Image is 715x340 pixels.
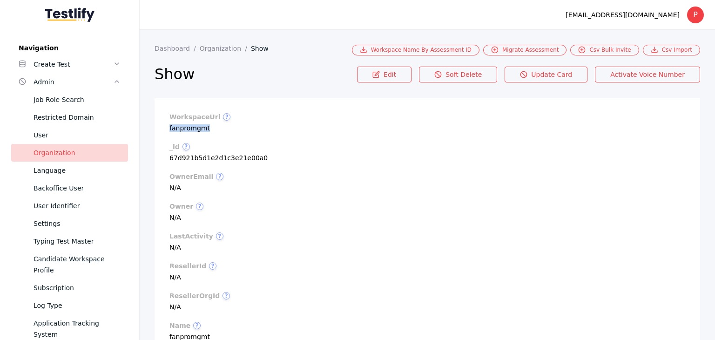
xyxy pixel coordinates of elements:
[643,45,700,55] a: Csv Import
[34,183,121,194] div: Backoffice User
[11,232,128,250] a: Typing Test Master
[34,59,113,70] div: Create Test
[182,143,190,150] span: ?
[483,45,567,55] a: Migrate Assessment
[11,197,128,215] a: User Identifier
[34,300,121,311] div: Log Type
[169,232,685,251] section: N/A
[169,113,685,121] label: workspaceUrl
[11,91,128,109] a: Job Role Search
[11,162,128,179] a: Language
[45,7,94,22] img: Testlify - Backoffice
[209,262,216,270] span: ?
[11,144,128,162] a: Organization
[155,45,200,52] a: Dashboard
[687,7,704,23] div: P
[223,113,230,121] span: ?
[357,67,411,82] a: Edit
[169,113,685,132] section: fanpromgmt
[570,45,639,55] a: Csv Bulk Invite
[34,165,121,176] div: Language
[11,44,128,52] label: Navigation
[11,250,128,279] a: Candidate Workspace Profile
[34,112,121,123] div: Restricted Domain
[34,318,121,340] div: Application Tracking System
[169,173,685,191] section: N/A
[251,45,276,52] a: Show
[169,143,685,162] section: 67d921b5d1e2d1c3e21e00a0
[595,67,700,82] a: Activate Voice Number
[169,292,685,299] label: resellerOrgId
[223,292,230,299] span: ?
[155,65,357,83] h2: Show
[169,232,685,240] label: lastActivity
[34,94,121,105] div: Job Role Search
[169,292,685,311] section: N/A
[419,67,497,82] a: Soft Delete
[169,262,685,270] label: resellerId
[34,218,121,229] div: Settings
[11,109,128,126] a: Restricted Domain
[11,297,128,314] a: Log Type
[34,236,121,247] div: Typing Test Master
[566,9,680,20] div: [EMAIL_ADDRESS][DOMAIN_NAME]
[34,129,121,141] div: User
[11,126,128,144] a: User
[352,45,479,55] a: Workspace Name By Assessment ID
[169,143,685,150] label: _id
[169,262,685,281] section: N/A
[11,215,128,232] a: Settings
[169,322,685,329] label: name
[216,232,223,240] span: ?
[34,253,121,276] div: Candidate Workspace Profile
[34,76,113,88] div: Admin
[169,203,685,221] section: N/A
[505,67,587,82] a: Update Card
[169,203,685,210] label: owner
[34,282,121,293] div: Subscription
[196,203,203,210] span: ?
[216,173,223,180] span: ?
[169,173,685,180] label: ownerEmail
[11,279,128,297] a: Subscription
[34,200,121,211] div: User Identifier
[11,179,128,197] a: Backoffice User
[200,45,251,52] a: Organization
[193,322,201,329] span: ?
[34,147,121,158] div: Organization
